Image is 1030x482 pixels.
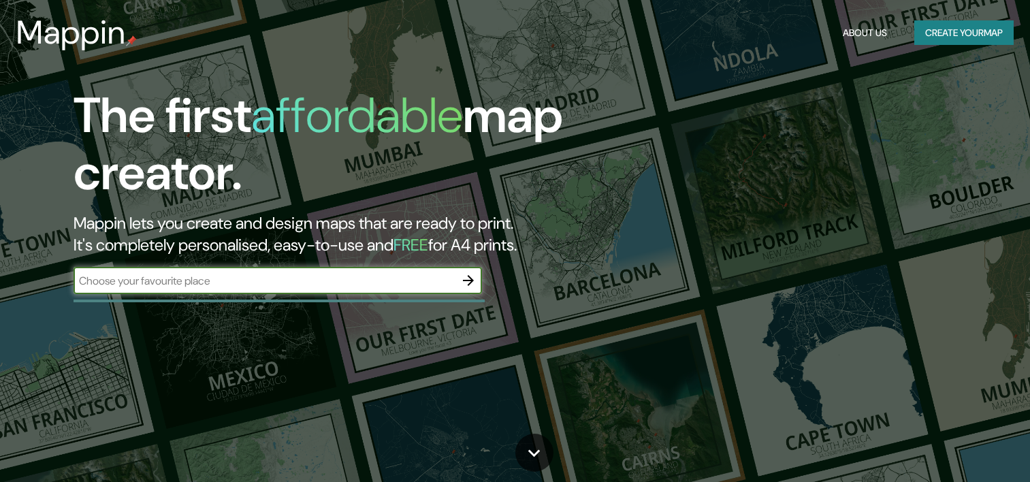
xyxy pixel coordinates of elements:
h3: Mappin [16,14,126,52]
button: Create yourmap [914,20,1014,46]
img: mappin-pin [126,35,137,46]
input: Choose your favourite place [74,273,455,289]
h1: affordable [251,84,463,147]
button: About Us [837,20,892,46]
h1: The first map creator. [74,87,589,212]
h2: Mappin lets you create and design maps that are ready to print. It's completely personalised, eas... [74,212,589,256]
h5: FREE [393,234,428,255]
